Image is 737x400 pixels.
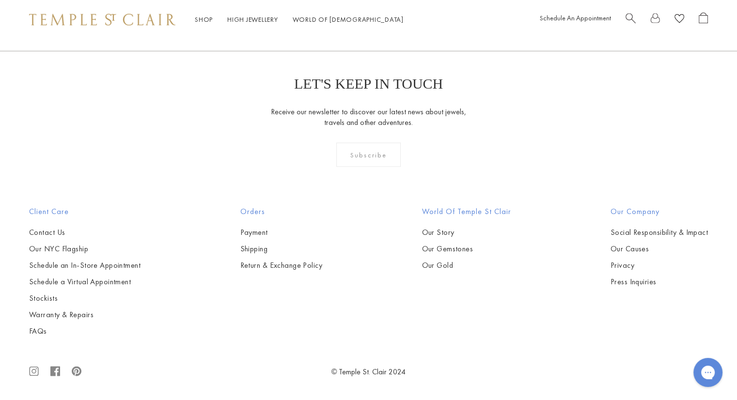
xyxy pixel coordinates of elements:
[611,243,708,254] a: Our Causes
[29,325,141,336] a: FAQs
[294,76,443,92] p: LET'S KEEP IN TOUCH
[540,14,611,22] a: Schedule An Appointment
[29,276,141,287] a: Schedule a Virtual Appointment
[674,12,684,27] a: View Wishlist
[422,205,511,217] h2: World of Temple St Clair
[422,260,511,270] a: Our Gold
[422,227,511,237] a: Our Story
[611,227,708,237] a: Social Responsibility & Impact
[270,107,467,128] p: Receive our newsletter to discover our latest news about jewels, travels and other adventures.
[240,260,322,270] a: Return & Exchange Policy
[626,12,636,27] a: Search
[611,205,708,217] h2: Our Company
[689,354,727,390] iframe: Gorgias live chat messenger
[195,15,213,24] a: ShopShop
[29,227,141,237] a: Contact Us
[29,292,141,303] a: Stockists
[29,243,141,254] a: Our NYC Flagship
[336,142,401,167] div: Subscribe
[240,205,322,217] h2: Orders
[240,243,322,254] a: Shipping
[195,14,404,26] nav: Main navigation
[227,15,278,24] a: High JewelleryHigh Jewellery
[699,12,708,27] a: Open Shopping Bag
[240,227,322,237] a: Payment
[422,243,511,254] a: Our Gemstones
[29,309,141,320] a: Warranty & Repairs
[611,276,708,287] a: Press Inquiries
[331,366,406,376] a: © Temple St. Clair 2024
[293,15,404,24] a: World of [DEMOGRAPHIC_DATA]World of [DEMOGRAPHIC_DATA]
[29,14,175,25] img: Temple St. Clair
[611,260,708,270] a: Privacy
[29,260,141,270] a: Schedule an In-Store Appointment
[29,205,141,217] h2: Client Care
